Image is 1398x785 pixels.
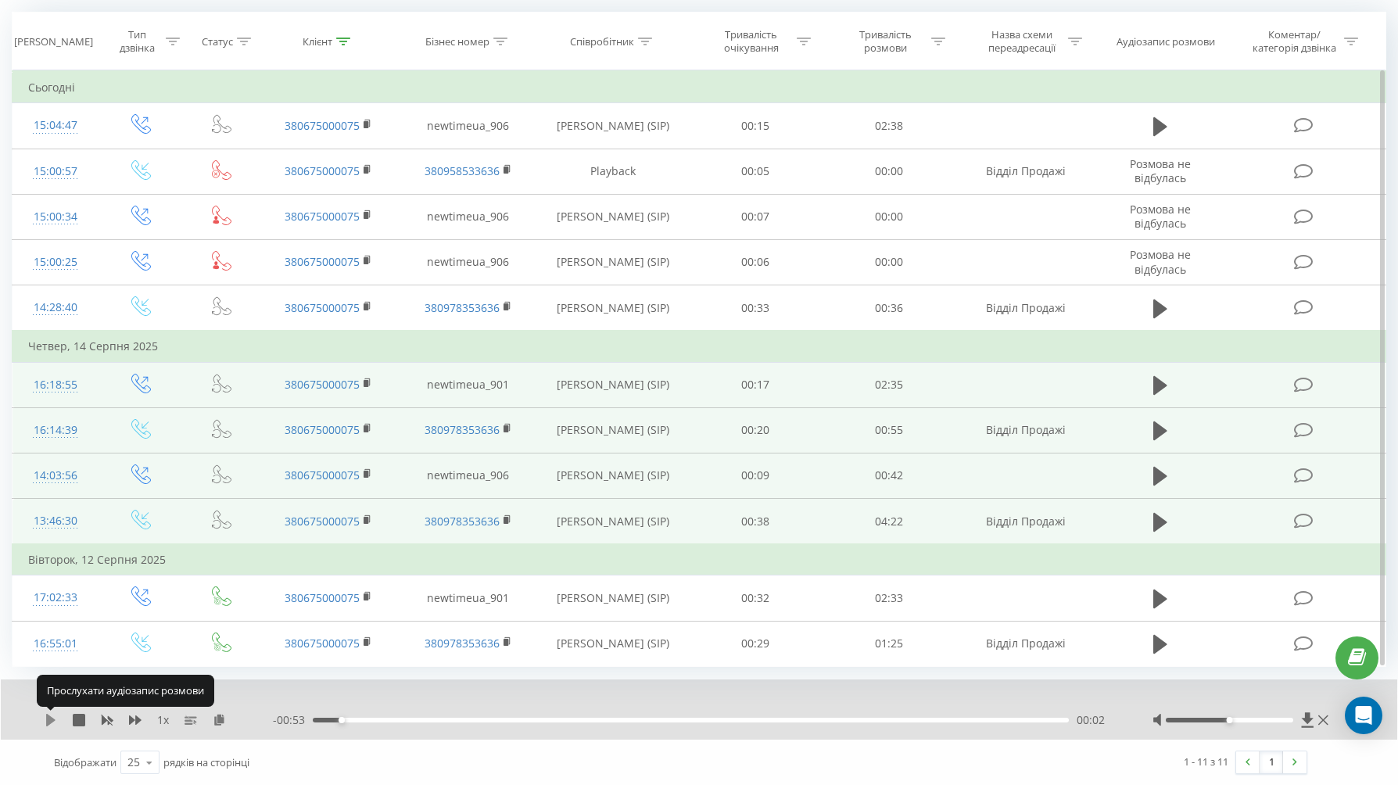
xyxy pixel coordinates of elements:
td: 00:15 [688,103,823,149]
td: Вівторок, 12 Серпня 2025 [13,544,1386,575]
td: 00:29 [688,621,823,666]
td: newtimeua_901 [399,575,538,621]
td: Відділ Продажі [956,621,1095,666]
td: 00:09 [688,453,823,498]
div: Прослухати аудіозапис розмови [37,675,214,706]
a: 380978353636 [425,300,500,315]
a: 380675000075 [285,163,360,178]
span: рядків на сторінці [163,755,249,769]
a: 380675000075 [285,514,360,529]
td: 00:20 [688,407,823,453]
td: Відділ Продажі [956,499,1095,545]
div: Коментар/категорія дзвінка [1249,28,1340,55]
td: 00:55 [823,407,957,453]
a: 380675000075 [285,209,360,224]
div: Тривалість розмови [844,28,927,55]
span: 1 x [157,712,169,728]
td: 01:25 [823,621,957,666]
td: [PERSON_NAME] (SIP) [538,407,688,453]
div: 13:46:30 [28,506,82,536]
div: Accessibility label [1227,717,1233,723]
td: Сьогодні [13,72,1386,103]
div: 15:04:47 [28,110,82,141]
div: 25 [127,755,140,770]
div: Клієнт [303,35,332,48]
td: 04:22 [823,499,957,545]
td: 00:00 [823,194,957,239]
td: newtimeua_901 [399,362,538,407]
a: 380675000075 [285,377,360,392]
div: 15:00:57 [28,156,82,187]
div: Accessibility label [339,717,345,723]
td: newtimeua_906 [399,453,538,498]
td: [PERSON_NAME] (SIP) [538,194,688,239]
td: 00:42 [823,453,957,498]
div: Тип дзвінка [112,28,162,55]
div: 17:02:33 [28,582,82,613]
div: Назва схеми переадресації [980,28,1064,55]
div: 15:00:25 [28,247,82,278]
span: - 00:53 [273,712,313,728]
div: [PERSON_NAME] [14,35,93,48]
td: 00:00 [823,239,957,285]
td: 00:17 [688,362,823,407]
td: 00:06 [688,239,823,285]
a: 380675000075 [285,300,360,315]
span: Розмова не відбулась [1130,247,1191,276]
a: 380978353636 [425,514,500,529]
div: Аудіозапис розмови [1117,35,1215,48]
div: 14:03:56 [28,461,82,491]
div: 16:55:01 [28,629,82,659]
td: 00:33 [688,285,823,332]
td: 02:38 [823,103,957,149]
div: Бізнес номер [425,35,489,48]
td: Відділ Продажі [956,149,1095,194]
td: Відділ Продажі [956,407,1095,453]
span: Розмова не відбулась [1130,202,1191,231]
span: Відображати [54,755,116,769]
div: 16:14:39 [28,415,82,446]
td: [PERSON_NAME] (SIP) [538,239,688,285]
div: Статус [202,35,233,48]
td: 00:00 [823,149,957,194]
div: 15:00:34 [28,202,82,232]
td: [PERSON_NAME] (SIP) [538,103,688,149]
td: 00:32 [688,575,823,621]
div: 16:18:55 [28,370,82,400]
div: 1 - 11 з 11 [1184,754,1228,769]
div: Співробітник [570,35,634,48]
td: 00:05 [688,149,823,194]
td: 02:33 [823,575,957,621]
td: newtimeua_906 [399,239,538,285]
td: Playback [538,149,688,194]
a: 1 [1260,751,1283,773]
td: [PERSON_NAME] (SIP) [538,453,688,498]
td: 00:07 [688,194,823,239]
td: [PERSON_NAME] (SIP) [538,499,688,545]
span: Розмова не відбулась [1130,156,1191,185]
a: 380958533636 [425,163,500,178]
a: 380675000075 [285,118,360,133]
div: 14:28:40 [28,292,82,323]
td: [PERSON_NAME] (SIP) [538,285,688,332]
td: [PERSON_NAME] (SIP) [538,575,688,621]
a: 380978353636 [425,636,500,651]
span: 00:02 [1077,712,1105,728]
td: Відділ Продажі [956,285,1095,332]
td: [PERSON_NAME] (SIP) [538,362,688,407]
td: [PERSON_NAME] (SIP) [538,621,688,666]
div: Open Intercom Messenger [1345,697,1382,734]
a: 380675000075 [285,468,360,482]
a: 380675000075 [285,636,360,651]
td: newtimeua_906 [399,103,538,149]
a: 380675000075 [285,254,360,269]
td: Четвер, 14 Серпня 2025 [13,331,1386,362]
td: 00:36 [823,285,957,332]
a: 380675000075 [285,590,360,605]
td: 02:35 [823,362,957,407]
td: newtimeua_906 [399,194,538,239]
td: 00:38 [688,499,823,545]
div: Тривалість очікування [709,28,793,55]
a: 380675000075 [285,422,360,437]
a: 380978353636 [425,422,500,437]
